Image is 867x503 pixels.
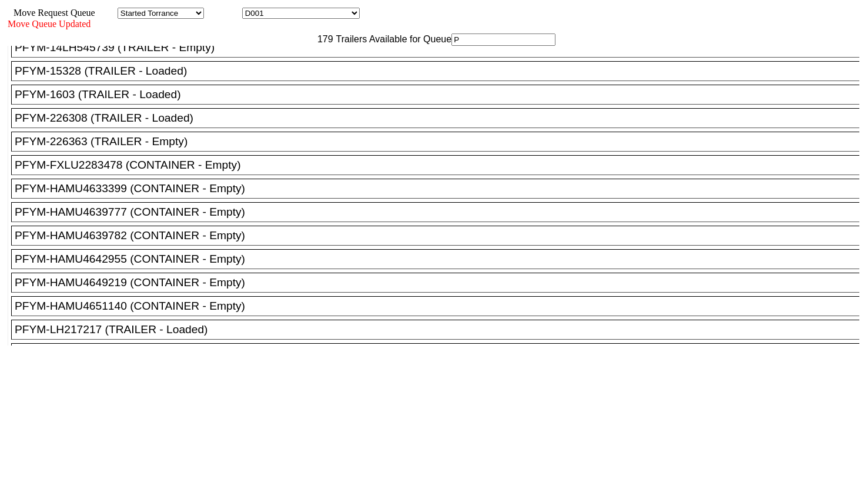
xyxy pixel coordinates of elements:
[15,229,866,242] div: PFYM-HAMU4639782 (CONTAINER - Empty)
[15,159,866,172] div: PFYM-FXLU2283478 (CONTAINER - Empty)
[15,206,866,219] div: PFYM-HAMU4639777 (CONTAINER - Empty)
[451,33,555,46] input: Filter Available Trailers
[15,253,866,266] div: PFYM-HAMU4642955 (CONTAINER - Empty)
[206,8,240,18] span: Location
[15,300,866,313] div: PFYM-HAMU4651140 (CONTAINER - Empty)
[8,8,95,18] span: Move Request Queue
[15,135,866,148] div: PFYM-226363 (TRAILER - Empty)
[15,41,866,54] div: PFYM-14LH545739 (TRAILER - Empty)
[15,276,866,289] div: PFYM-HAMU4649219 (CONTAINER - Empty)
[312,34,333,44] span: 179
[8,19,91,29] span: Move Queue Updated
[15,182,866,195] div: PFYM-HAMU4633399 (CONTAINER - Empty)
[15,88,866,101] div: PFYM-1603 (TRAILER - Loaded)
[333,34,452,44] span: Trailers Available for Queue
[97,8,115,18] span: Area
[15,323,866,336] div: PFYM-LH217217 (TRAILER - Loaded)
[15,112,866,125] div: PFYM-226308 (TRAILER - Loaded)
[15,65,866,78] div: PFYM-15328 (TRAILER - Loaded)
